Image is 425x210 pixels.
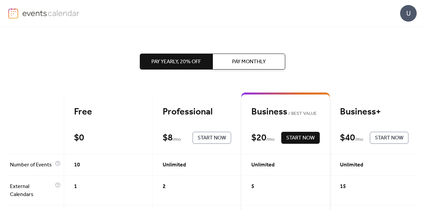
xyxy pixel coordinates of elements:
[340,132,355,144] div: $ 40
[163,183,166,191] span: 2
[212,54,285,70] button: Pay Monthly
[251,183,254,191] span: 5
[287,110,317,118] span: BEST VALUE
[370,132,408,144] button: Start Now
[173,136,181,144] span: / mo
[340,106,408,118] div: Business+
[193,132,231,144] button: Start Now
[340,183,346,191] span: 15
[251,132,266,144] div: $ 20
[163,161,186,169] span: Unlimited
[10,161,53,169] span: Number of Events
[286,134,315,142] span: Start Now
[375,134,403,142] span: Start Now
[251,106,320,118] div: Business
[74,106,142,118] div: Free
[74,161,80,169] span: 10
[163,106,231,118] div: Professional
[140,54,212,70] button: Pay Yearly, 20% off
[355,136,363,144] span: / mo
[151,58,201,66] span: Pay Yearly, 20% off
[74,132,84,144] div: $ 0
[340,161,363,169] span: Unlimited
[281,132,320,144] button: Start Now
[22,8,80,18] img: logo-type
[251,161,275,169] span: Unlimited
[232,58,266,66] span: Pay Monthly
[74,183,77,191] span: 1
[10,183,53,199] span: External Calendars
[8,8,18,19] img: logo
[163,132,173,144] div: $ 8
[400,5,417,22] div: U
[198,134,226,142] span: Start Now
[266,136,275,144] span: / mo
